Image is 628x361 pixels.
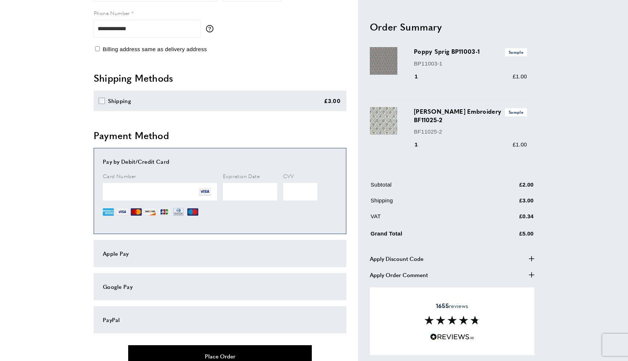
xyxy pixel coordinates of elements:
td: Grand Total [371,227,482,243]
span: CVV [283,172,294,180]
div: Apple Pay [103,249,337,258]
iframe: Secure Credit Card Frame - Credit Card Number [103,183,217,201]
span: Sample [505,48,527,56]
iframe: Secure Credit Card Frame - Expiration Date [223,183,277,201]
div: 1 [414,140,428,149]
p: BP11003-1 [414,59,527,68]
div: Shipping [108,96,131,105]
span: Phone Number [94,9,130,17]
td: VAT [371,212,482,226]
div: Pay by Debit/Credit Card [103,157,337,166]
strong: 1655 [436,301,449,310]
div: £3.00 [324,96,341,105]
img: Burford Embroidery BF11025-2 [370,107,397,135]
iframe: Secure Credit Card Frame - CVV [283,183,317,201]
input: Billing address same as delivery address [95,46,100,51]
p: BF11025-2 [414,127,527,136]
span: Expiration Date [223,172,260,180]
span: £1.00 [513,73,527,79]
img: VI.png [199,185,211,198]
span: £1.00 [513,141,527,147]
span: Billing address same as delivery address [102,46,207,52]
td: Subtotal [371,180,482,194]
td: £3.00 [483,196,534,210]
h2: Shipping Methods [94,71,346,85]
h2: Order Summary [370,20,534,33]
td: £5.00 [483,227,534,243]
img: DN.png [173,206,184,217]
td: £0.34 [483,212,534,226]
span: Sample [505,108,527,116]
td: £2.00 [483,180,534,194]
div: 1 [414,72,428,81]
h2: Payment Method [94,129,346,142]
img: MC.png [131,206,142,217]
img: AE.png [103,206,114,217]
img: JCB.png [159,206,170,217]
span: Apply Discount Code [370,254,423,263]
img: VI.png [117,206,128,217]
td: Shipping [371,196,482,210]
div: PayPal [103,315,337,324]
img: DI.png [145,206,156,217]
img: MI.png [187,206,198,217]
span: reviews [436,302,468,309]
h3: [PERSON_NAME] Embroidery BF11025-2 [414,107,527,124]
button: More information [206,25,217,32]
img: Poppy Sprig BP11003-1 [370,47,397,75]
span: Card Number [103,172,136,180]
span: Apply Order Comment [370,270,428,279]
img: Reviews.io 5 stars [430,333,474,340]
img: Reviews section [425,316,480,325]
h3: Poppy Sprig BP11003-1 [414,47,527,56]
div: Google Pay [103,282,337,291]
